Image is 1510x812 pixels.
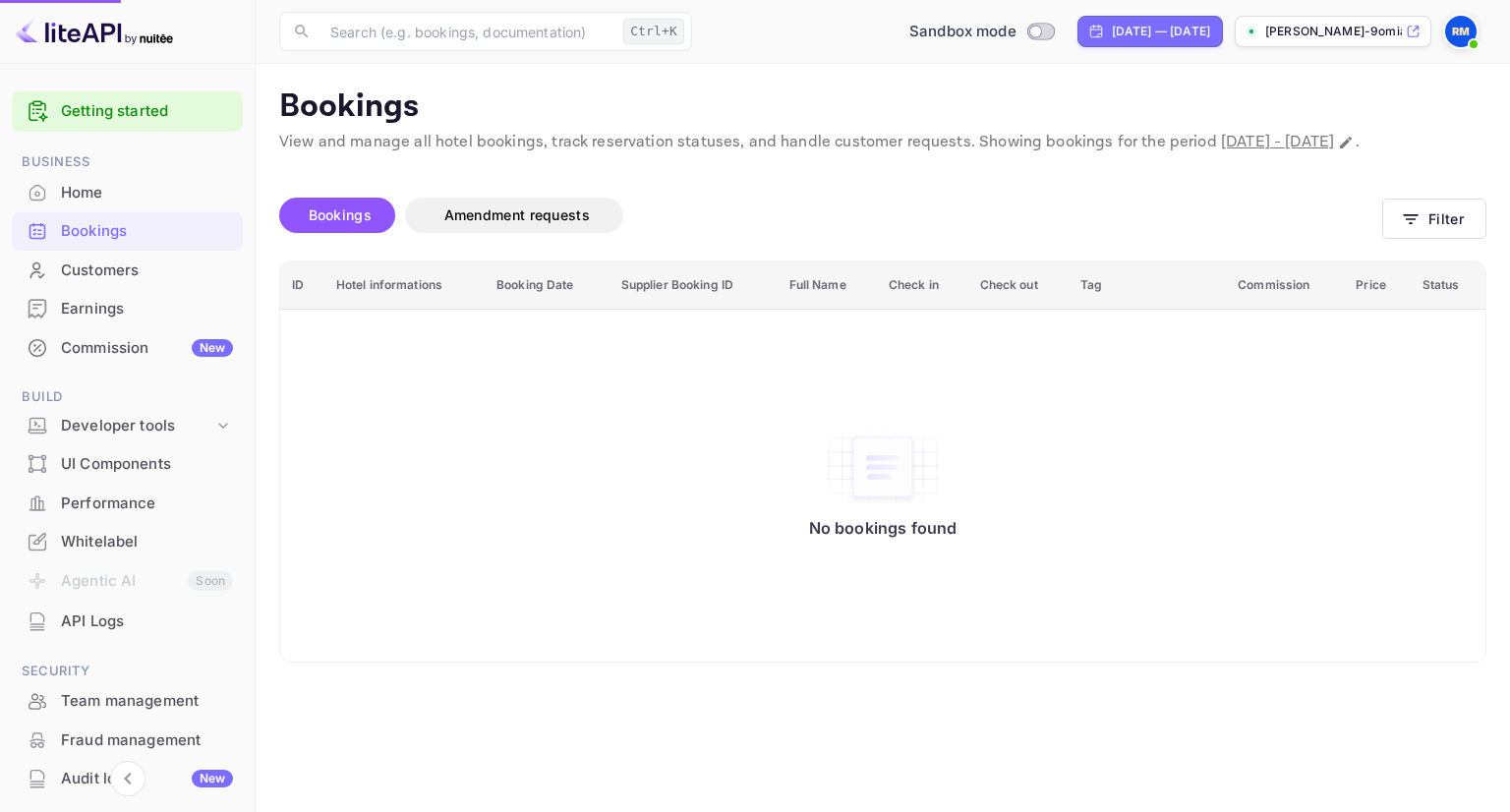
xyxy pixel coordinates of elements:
div: Switch to Production mode [901,21,1062,43]
a: Team management [12,682,243,719]
p: Bookings [279,87,1486,127]
a: Getting started [61,100,233,123]
div: account-settings tabs [279,198,1382,233]
a: Performance [12,485,243,521]
div: CommissionNew [12,329,243,368]
div: [DATE] — [DATE] [1112,23,1210,40]
span: Amendment requests [444,206,590,223]
span: Build [12,386,243,408]
img: rajiv manoj [1445,16,1477,47]
th: Status [1411,261,1485,310]
span: Bookings [309,206,372,223]
th: Price [1344,261,1410,310]
span: Business [12,151,243,173]
div: Commission [61,337,233,360]
div: Bookings [12,212,243,251]
div: New [192,339,233,357]
div: Developer tools [61,415,213,437]
th: Hotel informations [324,261,485,310]
a: UI Components [12,445,243,482]
table: booking table [280,261,1485,662]
th: Booking Date [485,261,610,310]
span: [DATE] - [DATE] [1221,132,1334,152]
div: Home [61,182,233,204]
span: Sandbox mode [909,21,1016,43]
div: Audit logsNew [12,760,243,798]
a: CommissionNew [12,329,243,366]
div: New [192,770,233,787]
div: UI Components [12,445,243,484]
div: Whitelabel [61,531,233,553]
img: No bookings found [824,426,942,508]
th: Check in [877,261,968,310]
div: Fraud management [12,722,243,760]
div: Fraud management [61,729,233,752]
div: Audit logs [61,768,233,790]
div: Home [12,174,243,212]
div: Team management [61,690,233,713]
div: Developer tools [12,409,243,443]
div: Earnings [12,290,243,328]
a: Bookings [12,212,243,249]
span: Security [12,661,243,682]
div: Earnings [61,298,233,320]
div: Whitelabel [12,523,243,561]
th: Tag [1069,261,1226,310]
button: Collapse navigation [110,761,145,796]
a: Audit logsNew [12,760,243,796]
div: API Logs [12,603,243,641]
th: ID [280,261,324,310]
th: Commission [1226,261,1344,310]
a: API Logs [12,603,243,639]
a: Earnings [12,290,243,326]
div: UI Components [61,453,233,476]
button: Filter [1382,199,1486,239]
input: Search (e.g. bookings, documentation) [319,12,615,51]
div: Customers [61,260,233,282]
th: Supplier Booking ID [610,261,778,310]
div: Getting started [12,91,243,132]
th: Full Name [778,261,877,310]
a: Home [12,174,243,210]
p: No bookings found [809,518,958,538]
div: Team management [12,682,243,721]
a: Customers [12,252,243,288]
p: View and manage all hotel bookings, track reservation statuses, and handle customer requests. Sho... [279,131,1486,154]
img: LiteAPI logo [16,16,173,47]
div: Bookings [61,220,233,243]
div: Ctrl+K [623,19,684,44]
div: API Logs [61,610,233,633]
a: Fraud management [12,722,243,758]
th: Check out [968,261,1070,310]
a: Whitelabel [12,523,243,559]
div: Performance [12,485,243,523]
button: Change date range [1336,133,1356,152]
div: Performance [61,493,233,515]
div: Customers [12,252,243,290]
p: [PERSON_NAME]-9omia.nuit... [1265,23,1402,40]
